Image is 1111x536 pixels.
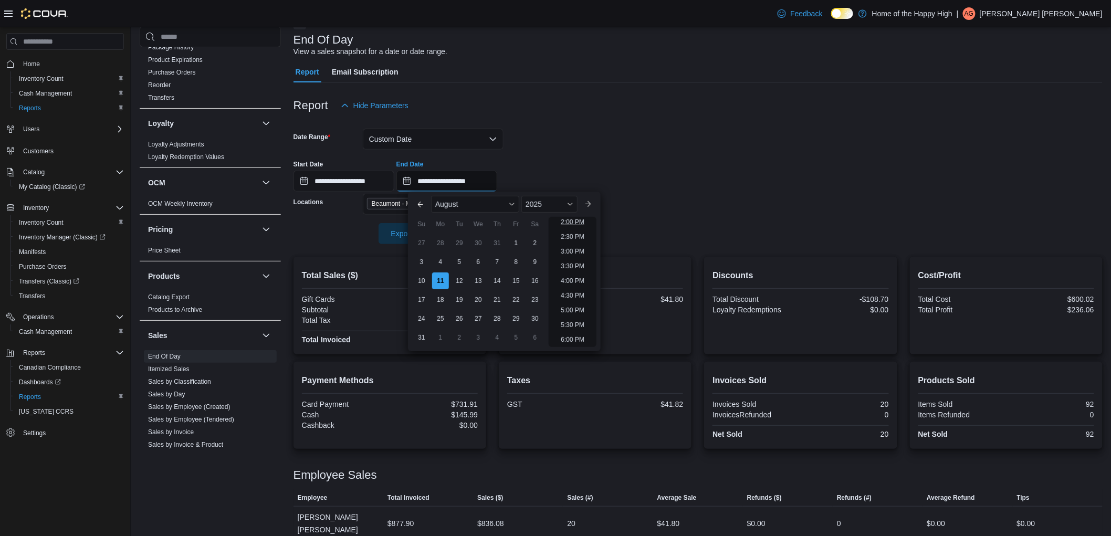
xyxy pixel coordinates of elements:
div: $0.00 [392,421,478,429]
span: Total Invoiced [387,493,429,502]
div: day-11 [432,272,449,289]
a: Canadian Compliance [15,361,85,374]
a: Transfers [15,290,49,302]
div: $877.90 [392,335,478,344]
input: Press the down key to open a popover containing a calendar. [294,171,394,192]
div: Button. Open the month selector. August is currently selected. [431,196,519,213]
button: Users [2,122,128,136]
div: Invoices Sold [712,400,799,408]
div: 20 [803,430,889,438]
a: [US_STATE] CCRS [15,405,78,418]
span: Transfers [19,292,45,300]
button: Operations [2,310,128,324]
span: My Catalog (Classic) [15,181,124,193]
a: Purchase Orders [15,260,71,273]
a: Sales by Employee (Tendered) [148,416,234,423]
span: Manifests [19,248,46,256]
label: Date Range [294,133,331,141]
div: Loyalty [140,138,281,167]
div: Gift Cards [302,295,388,303]
a: Manifests [15,246,50,258]
div: Total Discount [712,295,799,303]
div: day-29 [508,310,525,327]
button: Sales [148,330,258,341]
span: Report [296,61,319,82]
button: Customers [2,143,128,158]
a: OCM Weekly Inventory [148,200,213,207]
ul: Time [549,217,596,347]
button: OCM [148,177,258,188]
span: Inventory [23,204,49,212]
a: Reports [15,102,45,114]
span: Settings [19,426,124,439]
button: Operations [19,311,58,323]
span: Home [23,60,40,68]
span: Sales by Day [148,390,185,398]
div: 92 [1008,400,1094,408]
span: Price Sheet [148,246,181,255]
div: August, 2025 [412,234,544,347]
a: Home [19,58,44,70]
div: $236.06 [1008,306,1094,314]
span: Catalog [23,168,45,176]
button: Purchase Orders [11,259,128,274]
div: day-27 [413,235,430,251]
button: [US_STATE] CCRS [11,404,128,419]
strong: Total Invoiced [302,335,351,344]
a: Inventory Manager (Classic) [11,230,128,245]
span: Email Subscription [332,61,399,82]
button: Sales [260,329,272,342]
input: Press the down key to enter a popover containing a calendar. Press the escape key to close the po... [396,171,497,192]
span: Loyalty Adjustments [148,140,204,149]
div: We [470,216,487,233]
li: 4:30 PM [557,289,589,302]
a: Settings [19,427,50,439]
div: $0.00 [803,306,889,314]
button: Catalog [19,166,49,178]
a: Reorder [148,81,171,89]
button: Hide Parameters [337,95,413,116]
div: $41.80 [598,295,684,303]
div: day-3 [413,254,430,270]
a: End Of Day [148,353,181,360]
div: day-28 [489,310,506,327]
div: day-25 [432,310,449,327]
span: Users [23,125,39,133]
span: Inventory Count [19,75,64,83]
li: 3:30 PM [557,260,589,272]
h2: Products Sold [918,374,1094,387]
h2: Total Sales ($) [302,269,478,282]
div: $600.02 [1008,295,1094,303]
div: day-13 [470,272,487,289]
div: day-8 [508,254,525,270]
span: Catalog Export [148,293,190,301]
strong: Net Sold [712,430,742,438]
span: Employee [298,493,328,502]
div: day-2 [451,329,468,346]
span: Purchase Orders [148,68,196,77]
div: Items Refunded [918,411,1004,419]
h3: Employee Sales [294,469,377,481]
label: Locations [294,198,323,206]
div: View a sales snapshot for a date or date range. [294,46,447,57]
span: Inventory [19,202,124,214]
span: Reports [23,349,45,357]
a: Transfers (Classic) [15,275,83,288]
span: Refunds (#) [837,493,872,502]
span: Beaumont - Montalet - Fire & Flower [367,198,467,209]
a: Dashboards [11,375,128,390]
div: day-6 [527,329,543,346]
span: Cash Management [15,87,124,100]
div: $0.00 [392,295,478,303]
li: 2:30 PM [557,230,589,243]
div: Total Tax [302,316,388,324]
div: Total Profit [918,306,1004,314]
div: day-4 [489,329,506,346]
div: 0 [803,411,889,419]
nav: Complex example [6,52,124,468]
a: Inventory Count [15,72,68,85]
span: Package History [148,43,194,51]
span: Cash Management [19,328,72,336]
button: Cash Management [11,86,128,101]
button: Pricing [260,223,272,236]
